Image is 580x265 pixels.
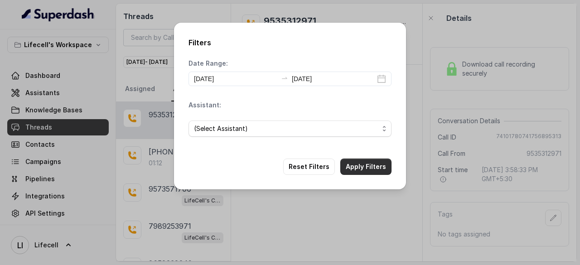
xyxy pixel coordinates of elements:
button: Reset Filters [283,159,335,175]
p: Assistant: [188,101,221,110]
span: swap-right [281,74,288,82]
input: End date [292,74,375,84]
button: (Select Assistant) [188,120,391,137]
p: Date Range: [188,59,228,68]
span: to [281,74,288,82]
input: Start date [194,74,277,84]
button: Apply Filters [340,159,391,175]
span: (Select Assistant) [194,123,379,134]
h2: Filters [188,37,391,48]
